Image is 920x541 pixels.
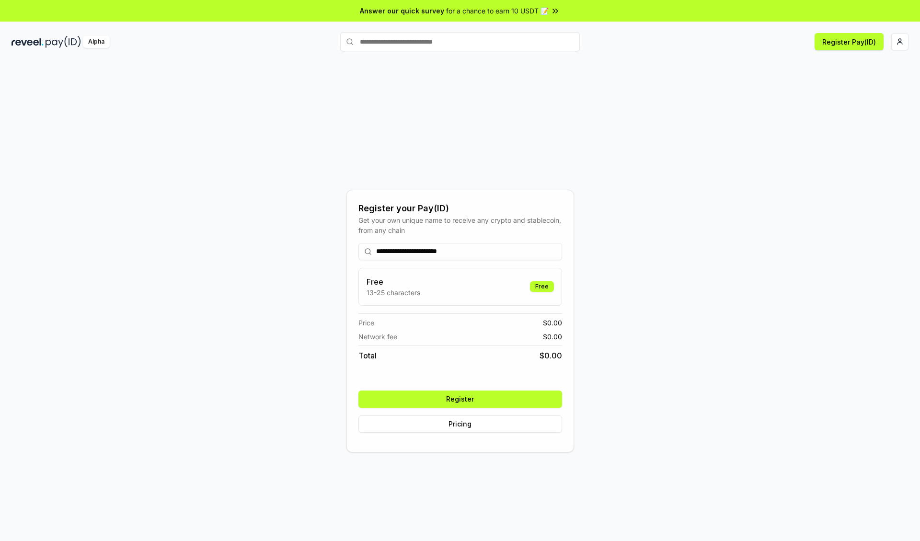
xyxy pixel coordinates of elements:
[358,332,397,342] span: Network fee
[543,318,562,328] span: $ 0.00
[540,350,562,361] span: $ 0.00
[46,36,81,48] img: pay_id
[358,391,562,408] button: Register
[360,6,444,16] span: Answer our quick survey
[358,350,377,361] span: Total
[815,33,884,50] button: Register Pay(ID)
[358,215,562,235] div: Get your own unique name to receive any crypto and stablecoin, from any chain
[358,318,374,328] span: Price
[358,415,562,433] button: Pricing
[83,36,110,48] div: Alpha
[543,332,562,342] span: $ 0.00
[530,281,554,292] div: Free
[358,202,562,215] div: Register your Pay(ID)
[446,6,549,16] span: for a chance to earn 10 USDT 📝
[367,276,420,288] h3: Free
[367,288,420,298] p: 13-25 characters
[11,36,44,48] img: reveel_dark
